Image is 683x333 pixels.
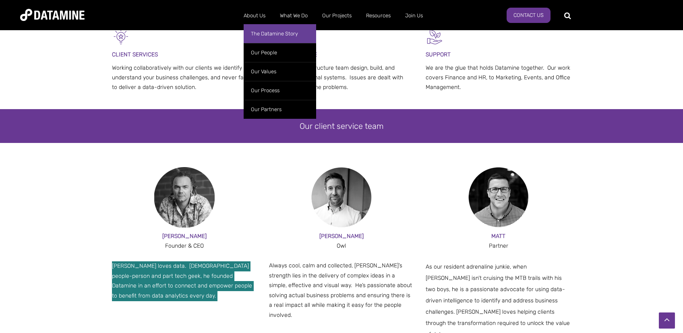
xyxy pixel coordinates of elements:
a: Our Partners [244,100,316,119]
img: Mentor [426,28,444,46]
p: Datamine’s infrastructure team design, build, and maintain our internal systems. Issues are dealt... [269,63,414,92]
img: Client Services [112,28,130,46]
span: [PERSON_NAME] loves data. [DEMOGRAPHIC_DATA] people-person and part tech geek, he founded Datamin... [112,263,252,299]
span: Our client service team [300,121,384,131]
a: About Us [236,5,273,26]
a: Our Projects [315,5,359,26]
a: Resources [359,5,398,26]
a: Our People [244,43,316,62]
a: Join Us [398,5,430,26]
a: Our Process [244,81,316,100]
span: [PERSON_NAME] [319,233,364,240]
img: Paul-2-1-150x150 [154,167,215,228]
img: Bruce [311,167,372,228]
img: matt mug-1 [468,167,529,228]
p: We are the glue that holds Datamine together. Our work covers Finance and HR, to Marketing, Event... [426,63,571,92]
span: Always cool, calm and collected, [PERSON_NAME]’s strength lies in the delivery of complex ideas i... [269,262,412,319]
span: Partner [489,242,508,249]
a: The Datamine Story [244,24,316,43]
span: [PERSON_NAME] [162,233,207,240]
p: Working collaboratively with our clients we identify and understand your business challenges, and... [112,63,257,92]
div: Founder & CEO [112,241,257,251]
a: What We Do [273,5,315,26]
a: Our Values [244,62,316,81]
span: MATT [491,233,505,240]
span: CLI [112,51,120,58]
img: Datamine [20,9,85,21]
div: Owl [269,241,414,251]
span: SUPPORT [426,51,451,58]
span: ENT SERVICES [120,51,158,58]
a: Contact Us [507,8,551,23]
